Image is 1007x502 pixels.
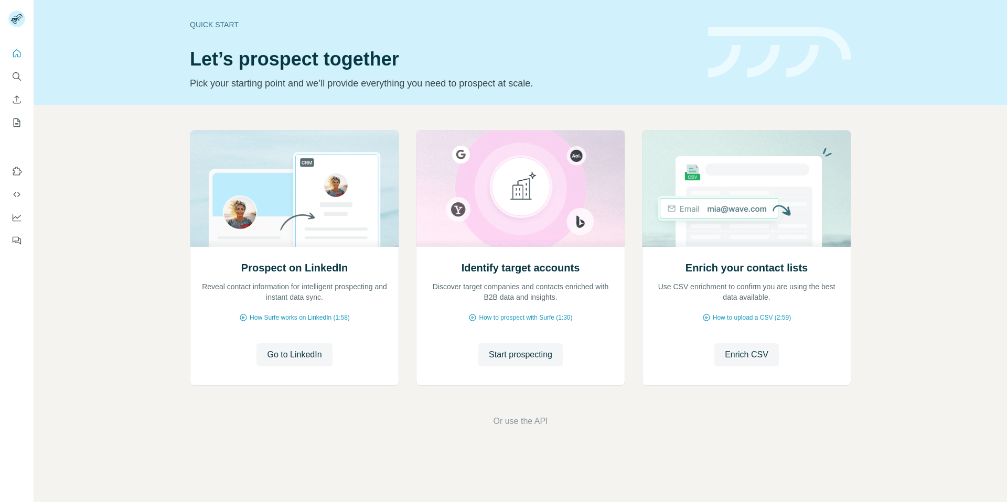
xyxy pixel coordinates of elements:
img: Prospect on LinkedIn [190,130,399,247]
h2: Prospect on LinkedIn [241,260,348,275]
span: How to upload a CSV (2:59) [713,313,791,322]
p: Pick your starting point and we’ll provide everything you need to prospect at scale. [190,76,695,91]
img: Identify target accounts [416,130,625,247]
button: Quick start [8,44,25,63]
button: Or use the API [493,415,548,428]
button: Enrich CSV [8,90,25,109]
p: Discover target companies and contacts enriched with B2B data and insights. [427,281,614,302]
span: Start prospecting [489,348,552,361]
button: Go to LinkedIn [256,343,332,366]
button: Enrich CSV [714,343,779,366]
p: Reveal contact information for intelligent prospecting and instant data sync. [201,281,388,302]
button: Search [8,67,25,86]
span: How Surfe works on LinkedIn (1:58) [250,313,350,322]
span: Enrich CSV [725,348,768,361]
button: My lists [8,113,25,132]
h1: Let’s prospect together [190,49,695,70]
button: Dashboard [8,208,25,227]
button: Start prospecting [478,343,563,366]
h2: Enrich your contact lists [685,260,808,275]
h2: Identify target accounts [462,260,580,275]
button: Feedback [8,231,25,250]
img: banner [708,27,851,78]
button: Use Surfe API [8,185,25,204]
div: Quick start [190,19,695,30]
p: Use CSV enrichment to confirm you are using the best data available. [653,281,840,302]
span: Go to LinkedIn [267,348,322,361]
span: How to prospect with Surfe (1:30) [479,313,572,322]
button: Use Surfe on LinkedIn [8,162,25,181]
img: Enrich your contact lists [642,130,851,247]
